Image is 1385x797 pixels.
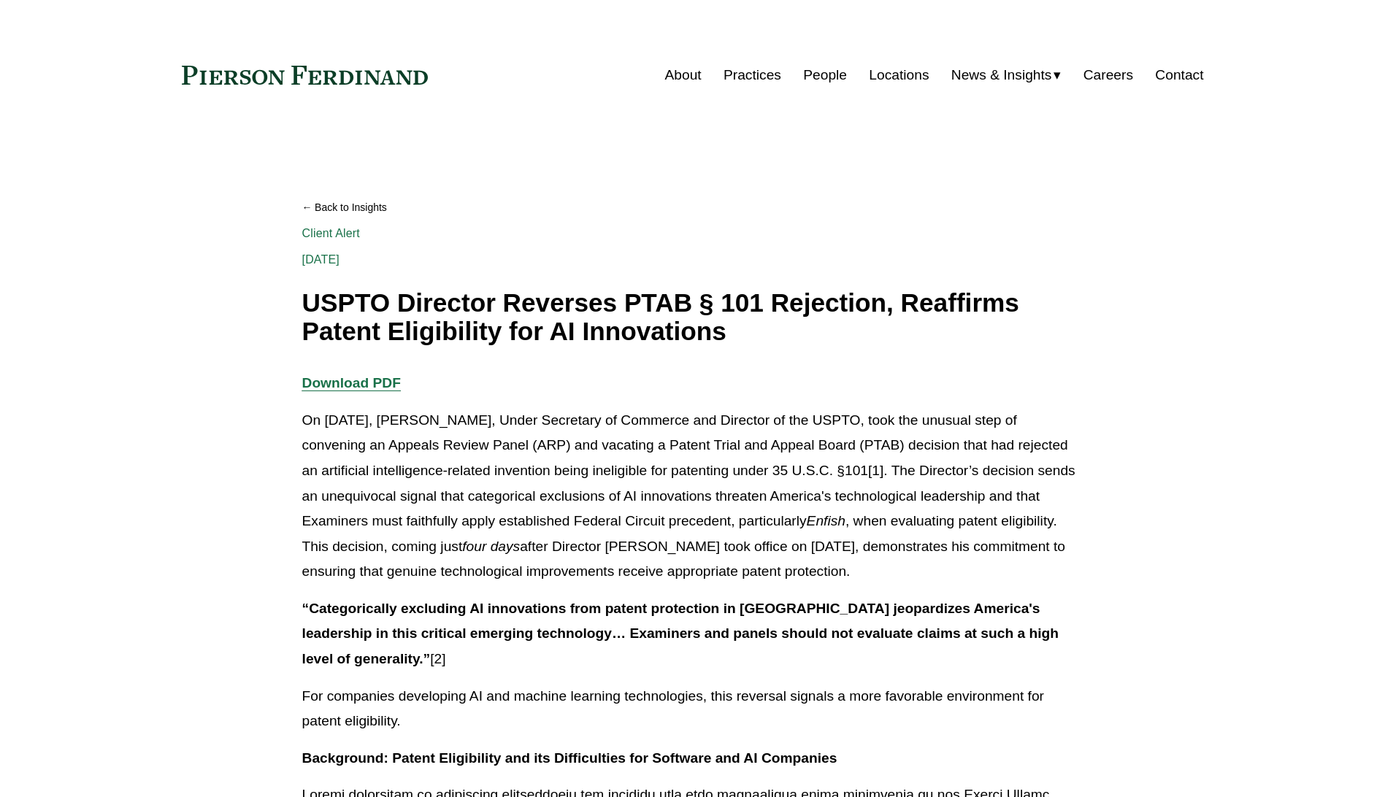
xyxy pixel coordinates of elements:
[302,375,401,390] a: Download PDF
[302,601,1063,666] strong: “Categorically excluding AI innovations from patent protection in [GEOGRAPHIC_DATA] jeopardizes A...
[302,227,360,239] a: Client Alert
[951,63,1052,88] span: News & Insights
[462,539,520,554] em: four days
[302,684,1083,734] p: For companies developing AI and machine learning technologies, this reversal signals a more favor...
[302,289,1083,345] h1: USPTO Director Reverses PTAB § 101 Rejection, Reaffirms Patent Eligibility for AI Innovations
[302,253,339,266] span: [DATE]
[807,513,845,528] em: Enfish
[869,61,929,89] a: Locations
[302,596,1083,672] p: [2]
[302,195,1083,220] a: Back to Insights
[1083,61,1133,89] a: Careers
[302,408,1083,585] p: On [DATE], [PERSON_NAME], Under Secretary of Commerce and Director of the USPTO, took the unusual...
[724,61,781,89] a: Practices
[1155,61,1203,89] a: Contact
[665,61,702,89] a: About
[951,61,1062,89] a: folder dropdown
[803,61,847,89] a: People
[302,750,837,766] strong: Background: Patent Eligibility and its Difficulties for Software and AI Companies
